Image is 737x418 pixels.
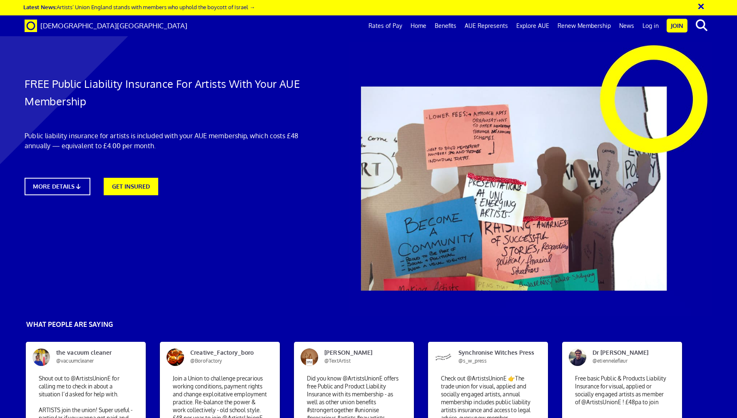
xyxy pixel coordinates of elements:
[364,15,406,36] a: Rates of Pay
[318,348,398,365] span: [PERSON_NAME]
[667,19,687,32] a: Join
[431,15,461,36] a: Benefits
[593,358,627,364] span: @etiennelefleur
[586,348,666,365] span: Dr [PERSON_NAME]
[324,358,351,364] span: @TextArtist
[50,348,130,365] span: the vacuum cleaner
[25,131,304,151] p: Public liability insurance for artists is included with your AUE membership, which costs £48 annu...
[23,3,255,10] a: Latest News:Artists’ Union England stands with members who uphold the boycott of Israel →
[638,15,663,36] a: Log in
[689,17,715,34] button: search
[184,348,264,365] span: Creative_Factory_boro
[23,3,57,10] strong: Latest News:
[615,15,638,36] a: News
[512,15,553,36] a: Explore AUE
[406,15,431,36] a: Home
[461,15,512,36] a: AUE Represents
[56,358,94,364] span: @vacuumcleaner
[40,21,187,30] span: [DEMOGRAPHIC_DATA][GEOGRAPHIC_DATA]
[452,348,532,365] span: Synchronise Witches Press
[190,358,222,364] span: @BoroFactory
[25,75,304,110] h1: FREE Public Liability Insurance For Artists With Your AUE Membership
[458,358,487,364] span: @s_w_press
[104,178,158,195] a: GET INSURED
[553,15,615,36] a: Renew Membership
[25,178,90,195] a: MORE DETAILS
[18,15,194,36] a: Brand [DEMOGRAPHIC_DATA][GEOGRAPHIC_DATA]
